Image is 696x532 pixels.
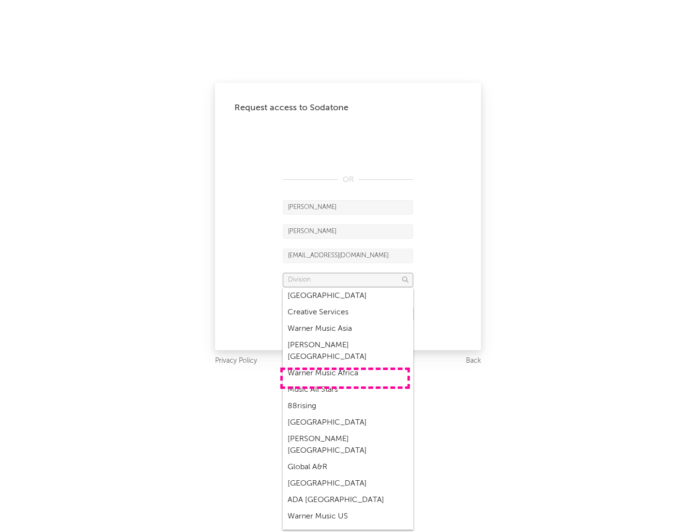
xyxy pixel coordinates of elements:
[234,102,462,114] div: Request access to Sodatone
[283,414,413,431] div: [GEOGRAPHIC_DATA]
[283,288,413,304] div: [GEOGRAPHIC_DATA]
[283,459,413,475] div: Global A&R
[283,492,413,508] div: ADA [GEOGRAPHIC_DATA]
[283,200,413,215] input: First Name
[283,249,413,263] input: Email
[283,224,413,239] input: Last Name
[283,304,413,321] div: Creative Services
[283,273,413,287] input: Division
[283,337,413,365] div: [PERSON_NAME] [GEOGRAPHIC_DATA]
[283,174,413,186] div: OR
[283,508,413,525] div: Warner Music US
[283,475,413,492] div: [GEOGRAPHIC_DATA]
[466,355,481,367] a: Back
[283,431,413,459] div: [PERSON_NAME] [GEOGRAPHIC_DATA]
[283,321,413,337] div: Warner Music Asia
[283,365,413,382] div: Warner Music Africa
[283,398,413,414] div: 88rising
[283,382,413,398] div: Music All Stars
[215,355,257,367] a: Privacy Policy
